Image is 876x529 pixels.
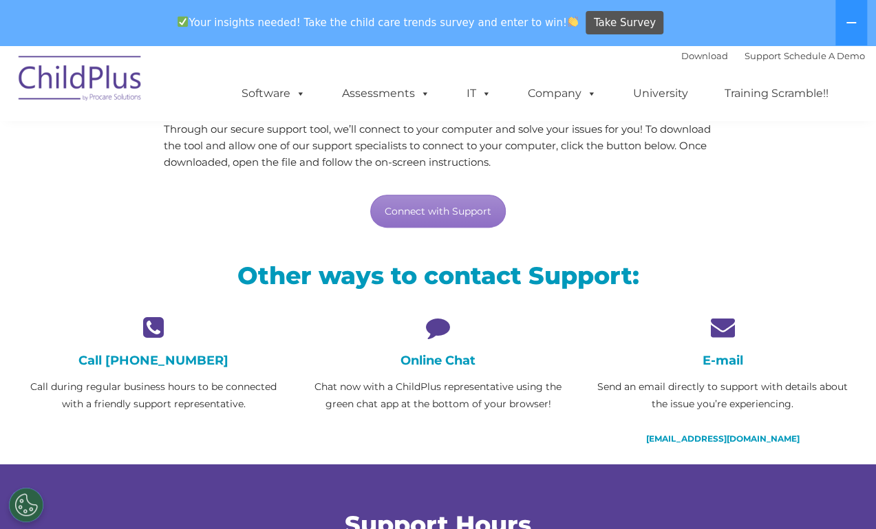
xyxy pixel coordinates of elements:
[228,80,319,107] a: Software
[784,50,865,61] a: Schedule A Demo
[164,121,712,171] p: Through our secure support tool, we’ll connect to your computer and solve your issues for you! To...
[306,378,570,413] p: Chat now with a ChildPlus representative using the green chat app at the bottom of your browser!
[370,195,506,228] a: Connect with Support
[453,80,505,107] a: IT
[681,50,865,61] font: |
[514,80,610,107] a: Company
[594,11,656,35] span: Take Survey
[711,80,842,107] a: Training Scramble!!
[172,9,584,36] span: Your insights needed! Take the child care trends survey and enter to win!
[681,50,728,61] a: Download
[568,17,578,27] img: 👏
[645,433,799,444] a: [EMAIL_ADDRESS][DOMAIN_NAME]
[328,80,444,107] a: Assessments
[22,353,286,368] h4: Call [PHONE_NUMBER]
[178,17,188,27] img: ✅
[745,50,781,61] a: Support
[22,260,855,291] h2: Other ways to contact Support:
[306,353,570,368] h4: Online Chat
[590,353,854,368] h4: E-mail
[22,378,286,413] p: Call during regular business hours to be connected with a friendly support representative.
[590,378,854,413] p: Send an email directly to support with details about the issue you’re experiencing.
[586,11,663,35] a: Take Survey
[619,80,702,107] a: University
[9,488,43,522] button: Cookies Settings
[12,46,149,115] img: ChildPlus by Procare Solutions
